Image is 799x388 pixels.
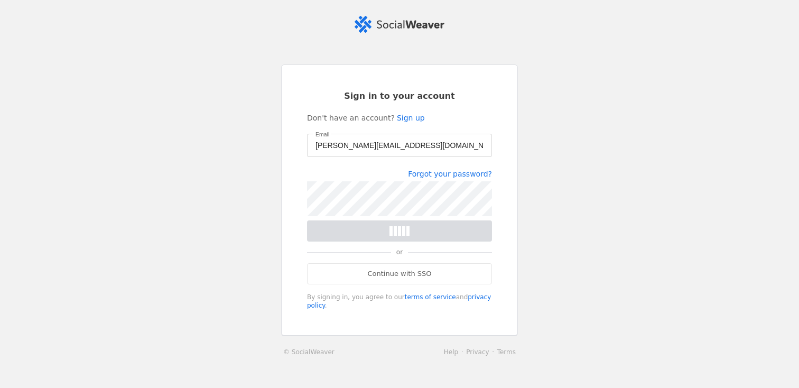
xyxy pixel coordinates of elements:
[405,293,456,301] a: terms of service
[315,139,484,152] input: Email
[315,130,329,140] mat-label: Email
[391,242,408,263] span: or
[497,348,516,356] a: Terms
[344,90,455,102] span: Sign in to your account
[458,347,466,357] li: ·
[283,347,335,357] a: © SocialWeaver
[408,170,492,178] a: Forgot your password?
[307,263,492,284] a: Continue with SSO
[489,347,497,357] li: ·
[307,293,491,309] a: privacy policy
[444,348,458,356] a: Help
[466,348,489,356] a: Privacy
[397,113,425,123] a: Sign up
[307,113,395,123] span: Don't have an account?
[307,293,492,310] div: By signing in, you agree to our and .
